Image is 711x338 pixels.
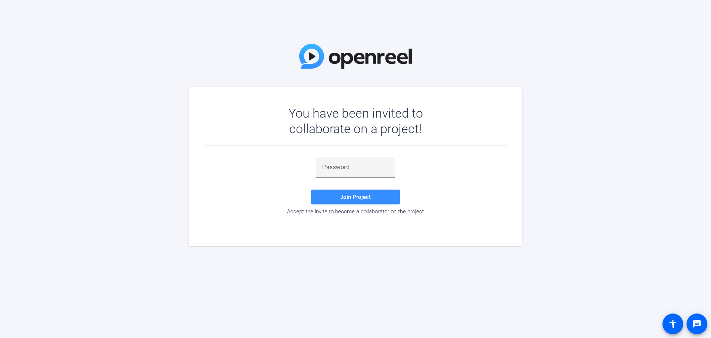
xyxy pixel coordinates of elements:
mat-icon: accessibility [668,319,677,328]
img: OpenReel Logo [299,44,412,69]
div: You have been invited to collaborate on a project! [267,105,444,137]
span: Join Project [340,194,371,200]
div: Accept the invite to become a collaborator on the project [204,208,507,215]
button: Join Project [311,190,400,204]
input: Password [322,163,389,172]
mat-icon: message [692,319,701,328]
